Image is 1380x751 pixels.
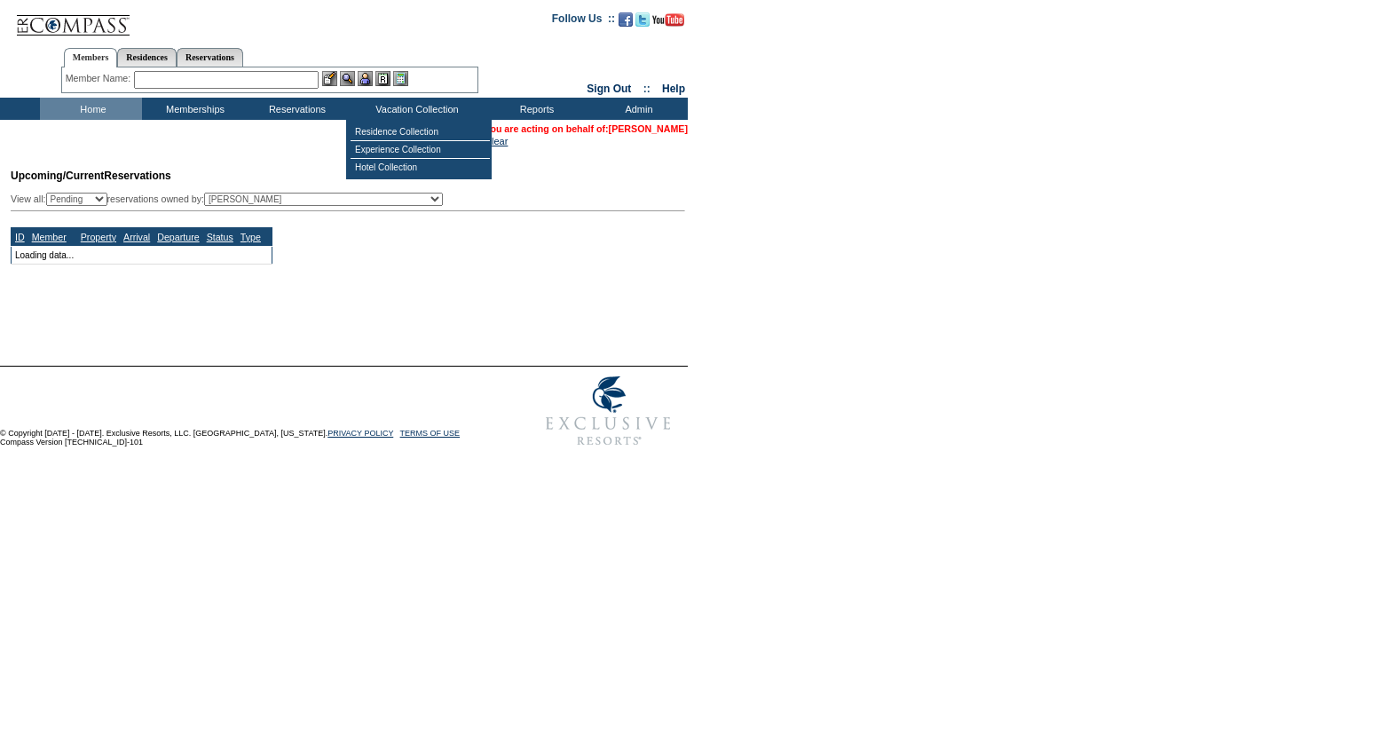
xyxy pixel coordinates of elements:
[142,98,244,120] td: Memberships
[652,13,684,27] img: Subscribe to our YouTube Channel
[400,429,461,438] a: TERMS OF USE
[32,232,67,242] a: Member
[15,232,25,242] a: ID
[358,71,373,86] img: Impersonate
[40,98,142,120] td: Home
[586,98,688,120] td: Admin
[207,232,233,242] a: Status
[117,48,177,67] a: Residences
[66,71,134,86] div: Member Name:
[643,83,651,95] span: ::
[351,141,490,159] td: Experience Collection
[12,246,272,264] td: Loading data...
[635,18,650,28] a: Follow us on Twitter
[529,367,688,455] img: Exclusive Resorts
[609,123,688,134] a: [PERSON_NAME]
[375,71,390,86] img: Reservations
[485,136,508,146] a: Clear
[123,232,150,242] a: Arrival
[393,71,408,86] img: b_calculator.gif
[619,12,633,27] img: Become our fan on Facebook
[552,11,615,32] td: Follow Us ::
[11,170,104,182] span: Upcoming/Current
[64,48,118,67] a: Members
[177,48,243,67] a: Reservations
[619,18,633,28] a: Become our fan on Facebook
[11,193,451,206] div: View all: reservations owned by:
[351,159,490,176] td: Hotel Collection
[322,71,337,86] img: b_edit.gif
[485,123,688,134] span: You are acting on behalf of:
[351,123,490,141] td: Residence Collection
[635,12,650,27] img: Follow us on Twitter
[327,429,393,438] a: PRIVACY POLICY
[484,98,586,120] td: Reports
[157,232,199,242] a: Departure
[587,83,631,95] a: Sign Out
[11,170,171,182] span: Reservations
[346,98,484,120] td: Vacation Collection
[652,18,684,28] a: Subscribe to our YouTube Channel
[244,98,346,120] td: Reservations
[241,232,261,242] a: Type
[81,232,116,242] a: Property
[662,83,685,95] a: Help
[340,71,355,86] img: View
